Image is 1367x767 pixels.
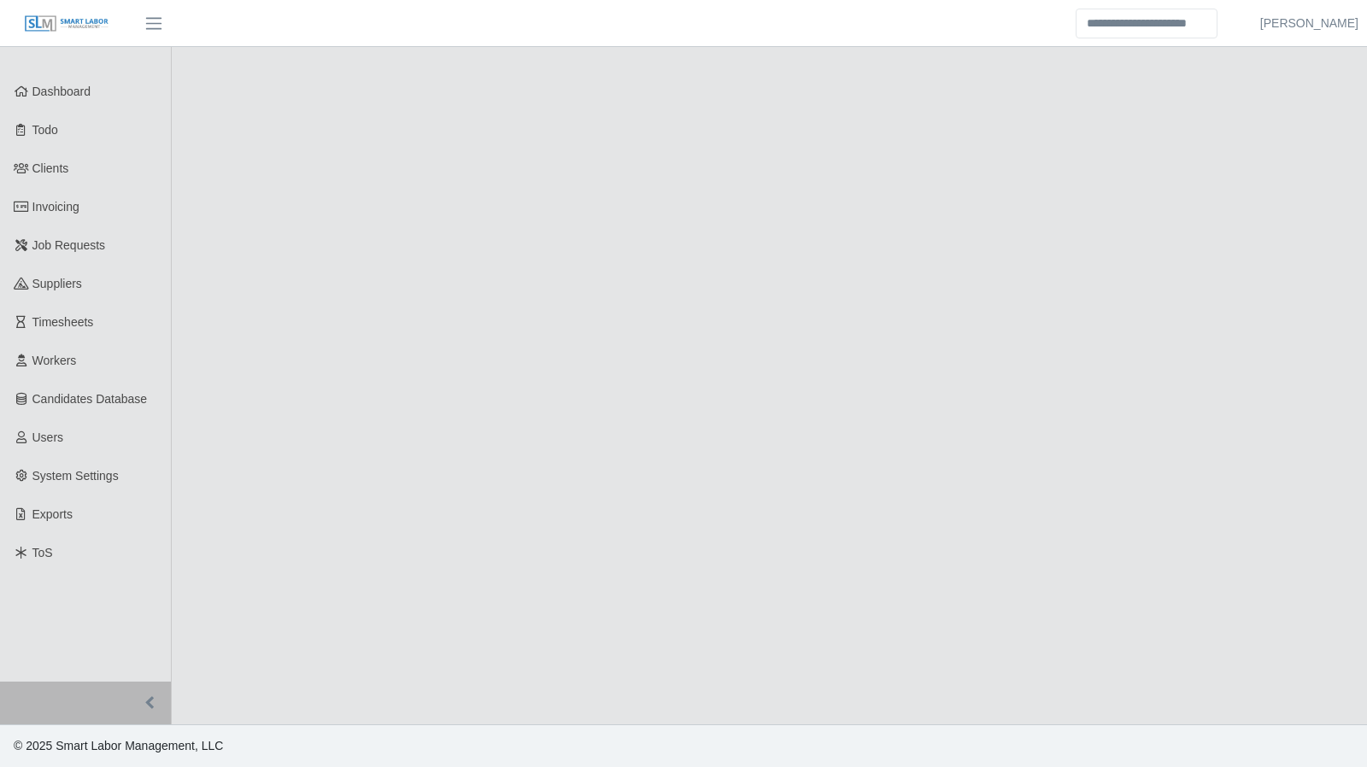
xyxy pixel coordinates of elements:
[32,354,77,367] span: Workers
[32,507,73,521] span: Exports
[32,430,64,444] span: Users
[1260,15,1358,32] a: [PERSON_NAME]
[32,123,58,137] span: Todo
[32,546,53,559] span: ToS
[32,161,69,175] span: Clients
[32,315,94,329] span: Timesheets
[32,469,119,483] span: System Settings
[32,200,79,214] span: Invoicing
[1076,9,1217,38] input: Search
[32,277,82,290] span: Suppliers
[32,85,91,98] span: Dashboard
[32,238,106,252] span: Job Requests
[32,392,148,406] span: Candidates Database
[14,739,223,752] span: © 2025 Smart Labor Management, LLC
[24,15,109,33] img: SLM Logo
